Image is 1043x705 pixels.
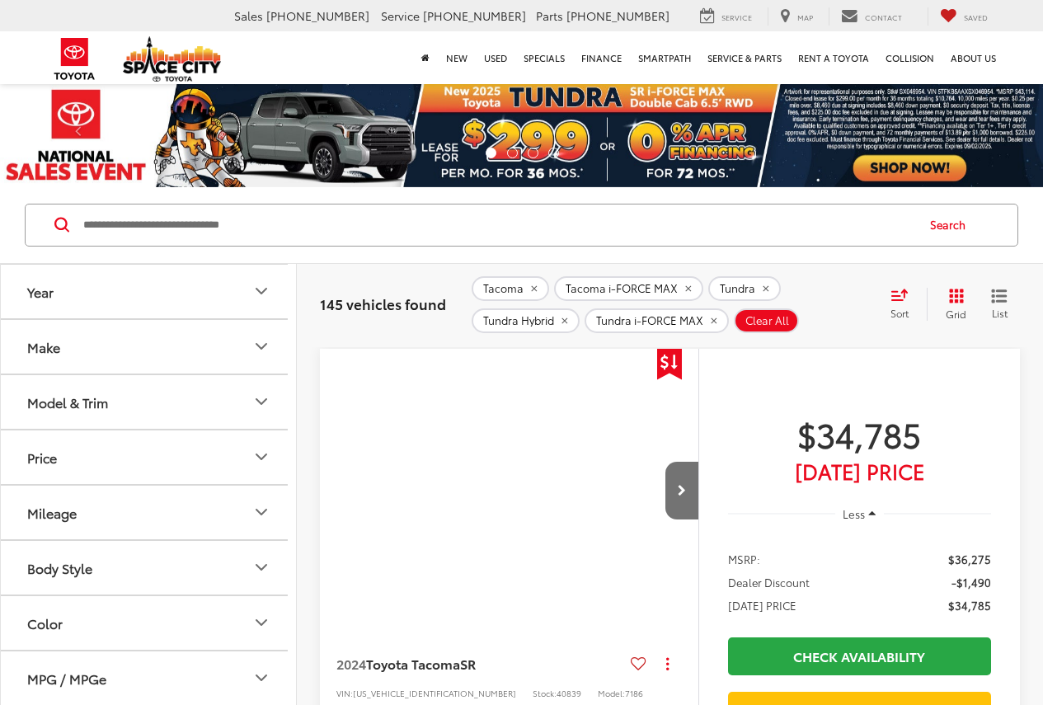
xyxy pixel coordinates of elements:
[979,288,1020,321] button: List View
[728,637,991,674] a: Check Availability
[728,597,796,613] span: [DATE] PRICE
[1,486,298,539] button: MileageMileage
[353,687,516,699] span: [US_VEHICLE_IDENTIFICATION_NUMBER]
[438,31,476,84] a: New
[829,7,914,26] a: Contact
[533,687,557,699] span: Stock:
[890,306,909,320] span: Sort
[566,282,678,295] span: Tacoma i-FORCE MAX
[251,447,271,467] div: Price
[413,31,438,84] a: Home
[336,654,366,673] span: 2024
[472,308,580,333] button: remove Tundra%20Hybrid
[251,392,271,411] div: Model & Trim
[951,574,991,590] span: -$1,490
[991,306,1008,320] span: List
[266,7,369,24] span: [PHONE_NUMBER]
[1,375,298,429] button: Model & TrimModel & Trim
[1,651,298,705] button: MPG / MPGeMPG / MPGe
[554,276,703,301] button: remove Tacoma%20i-FORCE%20MAX
[27,284,54,299] div: Year
[708,276,781,301] button: remove Tundra
[728,574,810,590] span: Dealer Discount
[251,613,271,632] div: Color
[1,430,298,484] button: PricePrice
[381,7,420,24] span: Service
[27,560,92,576] div: Body Style
[123,36,222,82] img: Space City Toyota
[515,31,573,84] a: Specials
[573,31,630,84] a: Finance
[964,12,988,22] span: Saved
[928,7,1000,26] a: My Saved Vehicles
[688,7,764,26] a: Service
[745,314,789,327] span: Clear All
[1,265,298,318] button: YearYear
[483,282,524,295] span: Tacoma
[699,31,790,84] a: Service & Parts
[251,557,271,577] div: Body Style
[734,308,799,333] button: Clear All
[728,551,760,567] span: MSRP:
[768,7,825,26] a: Map
[942,31,1004,84] a: About Us
[797,12,813,22] span: Map
[1,320,298,374] button: MakeMake
[251,281,271,301] div: Year
[44,32,106,86] img: Toyota
[27,615,63,631] div: Color
[566,7,669,24] span: [PHONE_NUMBER]
[728,463,991,479] span: [DATE] Price
[460,654,476,673] span: SR
[927,288,979,321] button: Grid View
[423,7,526,24] span: [PHONE_NUMBER]
[27,449,57,465] div: Price
[666,657,669,670] span: dropdown dots
[251,668,271,688] div: MPG / MPGe
[630,31,699,84] a: SmartPath
[234,7,263,24] span: Sales
[27,339,60,355] div: Make
[320,294,446,313] span: 145 vehicles found
[483,314,554,327] span: Tundra Hybrid
[882,288,927,321] button: Select sort value
[728,413,991,454] span: $34,785
[665,462,698,519] button: Next image
[598,687,625,699] span: Model:
[790,31,877,84] a: Rent a Toyota
[843,506,865,521] span: Less
[835,500,885,529] button: Less
[948,597,991,613] span: $34,785
[657,349,682,380] span: Get Price Drop Alert
[653,649,682,678] button: Actions
[251,502,271,522] div: Mileage
[596,314,703,327] span: Tundra i-FORCE MAX
[585,308,729,333] button: remove Tundra%20i-FORCE%20MAX
[625,687,643,699] span: 7186
[914,204,989,246] button: Search
[948,551,991,567] span: $36,275
[336,687,353,699] span: VIN:
[476,31,515,84] a: Used
[865,12,902,22] span: Contact
[557,687,581,699] span: 40839
[721,12,752,22] span: Service
[720,282,755,295] span: Tundra
[366,654,460,673] span: Toyota Tacoma
[1,596,298,650] button: ColorColor
[946,307,966,321] span: Grid
[877,31,942,84] a: Collision
[82,205,914,245] input: Search by Make, Model, or Keyword
[336,655,624,673] a: 2024Toyota TacomaSR
[472,276,549,301] button: remove Tacoma
[536,7,563,24] span: Parts
[251,336,271,356] div: Make
[27,394,108,410] div: Model & Trim
[1,541,298,595] button: Body StyleBody Style
[27,505,77,520] div: Mileage
[27,670,106,686] div: MPG / MPGe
